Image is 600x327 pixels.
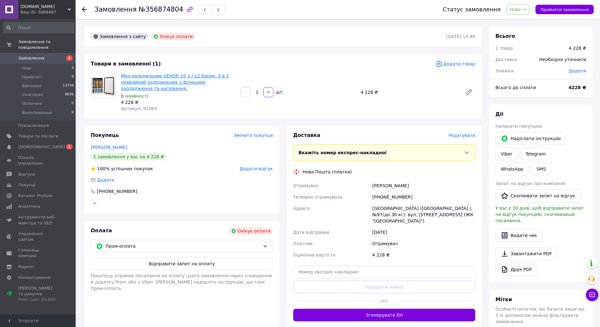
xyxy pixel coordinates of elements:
[495,163,529,175] a: WhatsApp
[495,229,542,242] button: Видати чек
[97,178,114,183] span: Додати
[18,144,65,150] span: [DEMOGRAPHIC_DATA]
[463,86,475,99] a: Редагувати
[71,101,74,106] span: 0
[22,101,42,106] span: Оплачені
[22,65,31,71] span: Нові
[63,83,74,89] span: 13734
[520,148,551,160] a: Telegram
[371,249,477,261] div: 4 228 ₴
[229,227,273,235] div: Очікує оплати
[375,298,393,304] span: або
[586,289,598,301] button: Чат з покупцем
[495,296,512,302] span: Мітки
[91,132,119,138] span: Покупець
[91,61,161,67] span: Товари в замовленні (1)
[91,166,153,172] div: успішних покупок
[240,166,273,171] span: Додати відгук
[18,275,50,280] span: Налаштування
[293,252,335,257] span: Оціночна вартість
[106,243,260,250] span: Пром-оплата
[495,33,515,39] span: Всього
[371,180,477,191] div: [PERSON_NAME]
[96,188,138,195] div: [PHONE_NUMBER]
[446,34,475,39] time: [DATE] 13:46
[293,309,476,321] button: Згенерувати ЕН
[495,206,584,223] span: У вас є 30 днів, щоб відправити запит на відгук покупцеві, скопіювавши посилання.
[569,45,586,51] div: 4 228 ₴
[535,5,594,14] button: Прийняти замовлення
[18,55,44,61] span: Замовлення
[495,85,536,90] span: Всього до сплати
[3,22,74,33] input: Пошук
[293,266,476,278] input: Номер експрес-накладної
[569,85,586,90] b: 4228 ₴
[495,148,517,160] a: Viber
[531,163,551,175] button: SMS
[18,133,58,139] span: Товари та послуги
[301,169,354,175] div: Нова Пошта (платна)
[22,74,42,80] span: Прийняті
[121,73,229,91] a: Міні-холодильник VEVOR 10 л / 12 банок, 2 в 1 невеликий холодильник з функцією охолодження та наг...
[91,257,273,270] button: Відправити запит на оплату
[91,33,148,40] div: Замовлення з сайту
[91,153,167,161] div: 1 замовлення у вас на 4 228 ₴
[71,65,74,71] span: 3
[449,133,475,138] span: Редагувати
[18,247,58,259] span: Гаманець компанії
[495,189,580,202] button: Скопіювати запит на відгук
[20,4,68,9] span: sigma-market.com.ua
[293,132,321,138] span: Доставка
[18,182,35,188] span: Покупці
[299,150,387,155] span: Вкажіть номер експрес-накладної
[121,99,236,105] div: 4 228 ₴
[443,6,501,13] div: Статус замовлення
[18,285,58,303] span: [PERSON_NAME] та рахунки
[121,106,157,111] span: Артикул: 91069
[71,74,74,80] span: 9
[22,110,52,116] span: Выполненные
[293,195,342,200] span: Телефон отримувача
[18,123,49,128] span: Повідомлення
[91,73,116,98] img: Міні-холодильник VEVOR 10 л / 12 банок, 2 в 1 невеликий холодильник з функцією охолодження та наг...
[495,263,537,276] a: Друк PDF
[371,238,477,249] div: Отримувач
[371,227,477,238] div: [DATE]
[371,191,477,203] div: [PHONE_NUMBER]
[495,57,517,62] span: Доставка
[436,60,475,67] span: Додати товар
[91,228,112,234] span: Оплата
[66,144,72,149] span: 1
[569,68,586,73] span: Додати
[94,6,137,13] span: Замовлення
[495,68,513,73] span: Знижка
[97,166,110,171] span: 100%
[82,6,87,13] div: Повернутися назад
[495,181,565,186] span: Запит на відгук про компанію
[18,214,58,226] span: Інструменти веб-майстра та SEO
[91,273,272,291] span: Покупець отримає посилання на оплату цього замовлення через сповіщення в додатку Prom або у Viber...
[121,93,148,99] span: В наявності
[18,172,35,177] span: Відгуки
[293,241,313,246] span: Платник
[18,39,76,50] span: Замовлення та повідомлення
[18,155,58,166] span: Панель управління
[18,264,34,270] span: Маркет
[22,83,42,89] span: Виконані
[495,132,566,145] button: Надіслати інструкцію
[495,46,513,51] span: 1 товар
[293,206,310,211] span: Адреса
[540,7,589,12] span: Прийняти замовлення
[18,297,58,302] div: Prom сайт 50 000
[510,7,521,12] span: Нове
[293,183,319,188] span: Отримувач
[18,204,40,209] span: Аналітика
[495,247,557,260] a: Завантажити PDF
[234,133,273,138] span: Змінити покупця
[495,124,542,129] span: Написати покупцеві
[358,88,460,97] div: 4 228 ₴
[91,145,127,150] a: [PERSON_NAME]
[495,111,503,117] span: Дії
[139,6,183,13] span: №356874804
[371,203,477,227] div: [GEOGRAPHIC_DATA] ([GEOGRAPHIC_DATA].), №97(до 30 кг): вул. [STREET_ADDRESS] (ЖК "[GEOGRAPHIC_DAT...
